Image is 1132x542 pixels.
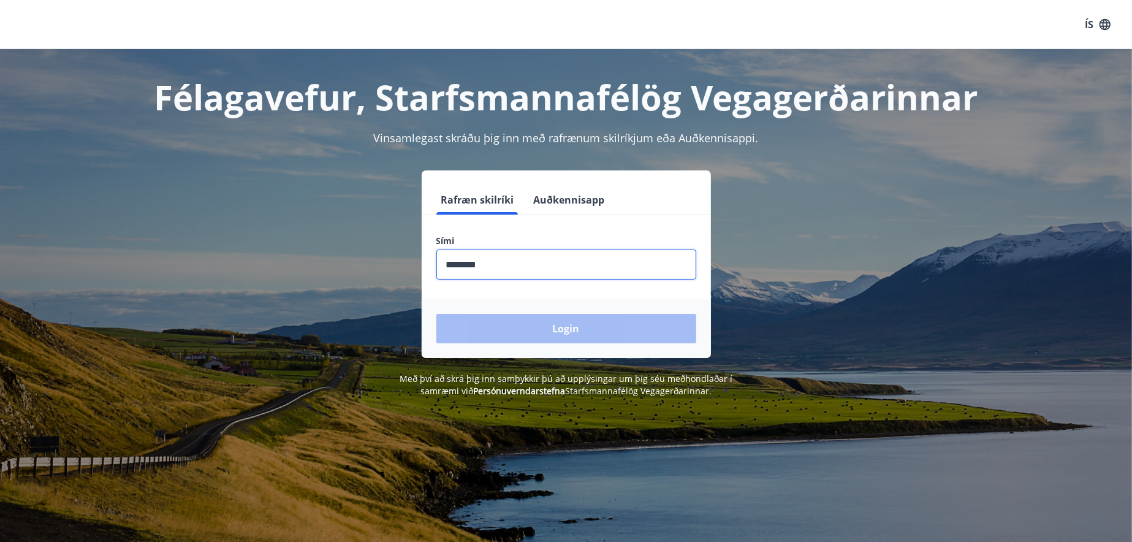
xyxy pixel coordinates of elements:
span: Vinsamlegast skráðu þig inn með rafrænum skilríkjum eða Auðkennisappi. [374,131,759,145]
button: Rafræn skilríki [436,185,519,215]
label: Sími [436,235,696,247]
button: ÍS [1078,13,1117,36]
span: Með því að skrá þig inn samþykkir þú að upplýsingar um þig séu meðhöndlaðar í samræmi við Starfsm... [400,373,732,397]
a: Persónuverndarstefna [473,385,565,397]
h1: Félagavefur, Starfsmannafélög Vegagerðarinnar [140,74,993,120]
button: Auðkennisapp [529,185,610,215]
